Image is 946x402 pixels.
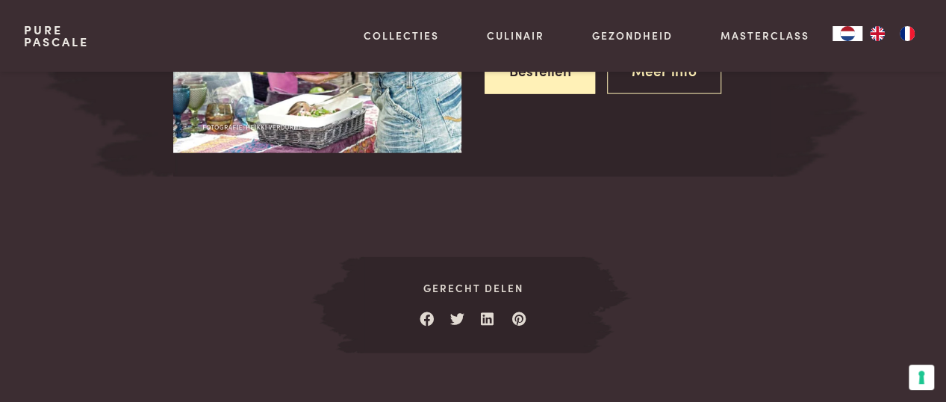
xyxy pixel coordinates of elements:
[487,28,544,43] a: Culinair
[720,28,809,43] a: Masterclass
[909,365,934,390] button: Uw voorkeuren voor toestemming voor trackingtechnologieën
[24,24,89,48] a: PurePascale
[364,28,439,43] a: Collecties
[833,26,862,41] div: Language
[361,280,585,296] span: Gerecht delen
[862,26,922,41] ul: Language list
[833,26,862,41] a: NL
[592,28,673,43] a: Gezondheid
[862,26,892,41] a: EN
[892,26,922,41] a: FR
[833,26,922,41] aside: Language selected: Nederlands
